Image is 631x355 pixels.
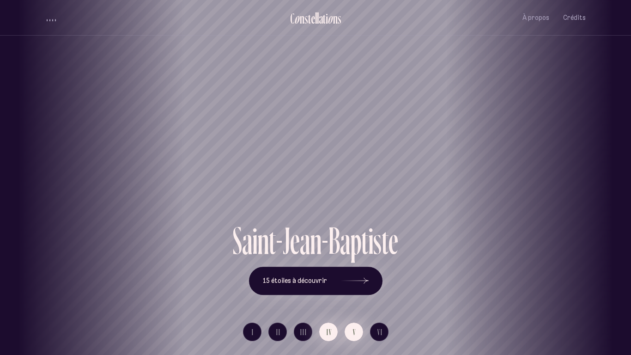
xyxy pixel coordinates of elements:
[300,221,310,260] div: a
[333,11,338,26] div: n
[310,221,322,260] div: n
[373,221,382,260] div: s
[350,221,361,260] div: p
[368,221,373,260] div: i
[290,221,300,260] div: e
[263,277,327,285] span: 15 étoiles à découvrir
[276,328,281,336] span: II
[322,221,328,260] div: -
[563,7,586,29] button: Crédits
[233,221,242,260] div: S
[361,221,368,260] div: t
[276,221,283,260] div: -
[522,7,549,29] button: À propos
[294,11,300,26] div: o
[294,323,312,341] button: III
[345,323,363,341] button: V
[522,14,549,22] span: À propos
[308,11,311,26] div: t
[338,11,341,26] div: s
[242,221,252,260] div: a
[319,11,323,26] div: a
[328,11,333,26] div: o
[243,323,261,341] button: I
[340,221,350,260] div: a
[290,11,294,26] div: C
[328,221,340,260] div: B
[300,11,304,26] div: n
[252,221,257,260] div: i
[317,11,319,26] div: l
[45,13,57,23] button: volume audio
[268,323,287,341] button: II
[382,221,388,260] div: t
[315,11,317,26] div: l
[304,11,308,26] div: s
[377,328,383,336] span: VI
[326,11,328,26] div: i
[319,323,338,341] button: IV
[257,221,269,260] div: n
[323,11,326,26] div: t
[300,328,307,336] span: III
[249,267,382,295] button: 15 étoiles à découvrir
[388,221,398,260] div: e
[252,328,254,336] span: I
[353,328,356,336] span: V
[269,221,276,260] div: t
[370,323,388,341] button: VI
[563,14,586,22] span: Crédits
[311,11,315,26] div: e
[283,221,290,260] div: J
[327,328,332,336] span: IV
